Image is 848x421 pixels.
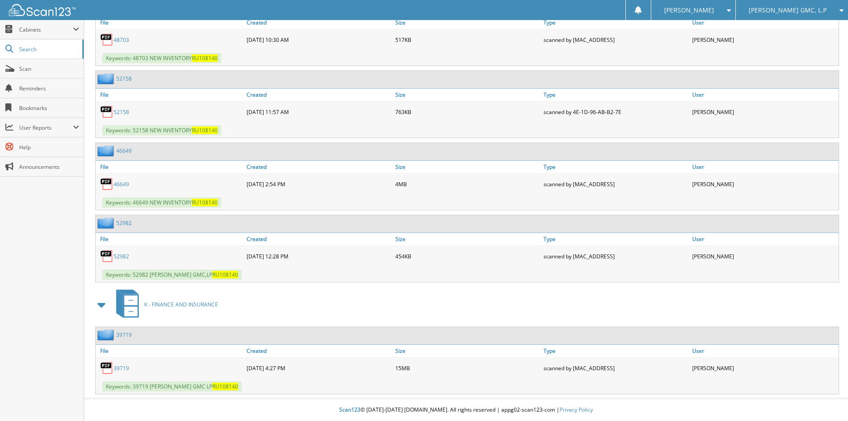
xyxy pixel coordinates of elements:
[393,16,542,29] a: Size
[393,161,542,173] a: Size
[541,31,690,49] div: scanned by [MAC_ADDRESS]
[803,378,848,421] iframe: Chat Widget
[541,247,690,265] div: scanned by [MAC_ADDRESS]
[96,89,244,101] a: File
[393,175,542,193] div: 4MB
[116,147,132,155] a: 46649
[541,161,690,173] a: Type
[244,103,393,121] div: [DATE] 11:57 AM
[690,31,839,49] div: [PERSON_NAME]
[102,197,221,208] span: Keywords: 46649 NEW INVENTORY
[114,36,129,44] a: 48703
[97,73,116,84] img: folder2.png
[244,175,393,193] div: [DATE] 2:54 PM
[102,270,242,280] span: Keywords: 52982 [PERSON_NAME] GMC,LP
[100,361,114,375] img: PDF.png
[114,364,129,372] a: 39719
[192,127,218,134] span: RU108140
[244,31,393,49] div: [DATE] 10:30 AM
[116,331,132,339] a: 39719
[393,247,542,265] div: 454KB
[541,345,690,357] a: Type
[9,4,76,16] img: scan123-logo-white.svg
[116,219,132,227] a: 52982
[96,16,244,29] a: File
[541,103,690,121] div: scanned by 4E-1D-96-AB-B2-7E
[100,177,114,191] img: PDF.png
[212,383,238,390] span: RU108140
[244,359,393,377] div: [DATE] 4:27 PM
[690,89,839,101] a: User
[114,253,129,260] a: 52982
[749,8,827,13] span: [PERSON_NAME] GMC, L.P
[393,103,542,121] div: 763KB
[244,233,393,245] a: Created
[690,175,839,193] div: [PERSON_NAME]
[244,161,393,173] a: Created
[541,359,690,377] div: scanned by [MAC_ADDRESS]
[116,75,132,82] a: 52158
[541,16,690,29] a: Type
[541,233,690,245] a: Type
[192,54,218,62] span: RU108140
[114,108,129,116] a: 52158
[393,89,542,101] a: Size
[114,180,129,188] a: 46649
[102,53,221,63] span: Keywords: 48703 NEW INVENTORY
[690,345,839,357] a: User
[339,406,361,413] span: Scan123
[96,161,244,173] a: File
[100,249,114,263] img: PDF.png
[690,359,839,377] div: [PERSON_NAME]
[192,199,218,206] span: RU108140
[690,16,839,29] a: User
[560,406,593,413] a: Privacy Policy
[19,124,73,131] span: User Reports
[19,26,73,33] span: Cabinets
[97,329,116,340] img: folder2.png
[244,89,393,101] a: Created
[96,233,244,245] a: File
[102,125,221,135] span: Keywords: 52158 NEW INVENTORY
[19,45,78,53] span: Search
[690,233,839,245] a: User
[393,345,542,357] a: Size
[212,271,238,278] span: RU108140
[541,175,690,193] div: scanned by [MAC_ADDRESS]
[690,247,839,265] div: [PERSON_NAME]
[84,399,848,421] div: © [DATE]-[DATE] [DOMAIN_NAME]. All rights reserved | appg02-scan123-com |
[664,8,714,13] span: [PERSON_NAME]
[144,301,218,308] span: K - FINANCE AND INSURANCE
[393,359,542,377] div: 15MB
[97,145,116,156] img: folder2.png
[97,217,116,229] img: folder2.png
[19,163,79,171] span: Announcements
[541,89,690,101] a: Type
[111,287,218,322] a: K - FINANCE AND INSURANCE
[244,247,393,265] div: [DATE] 12:28 PM
[393,233,542,245] a: Size
[100,33,114,46] img: PDF.png
[96,345,244,357] a: File
[690,161,839,173] a: User
[19,85,79,92] span: Reminders
[19,143,79,151] span: Help
[393,31,542,49] div: 517KB
[102,381,242,392] span: Keywords: 39719 [PERSON_NAME] GMC LP
[690,103,839,121] div: [PERSON_NAME]
[19,104,79,112] span: Bookmarks
[100,105,114,119] img: PDF.png
[19,65,79,73] span: Scan
[244,16,393,29] a: Created
[244,345,393,357] a: Created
